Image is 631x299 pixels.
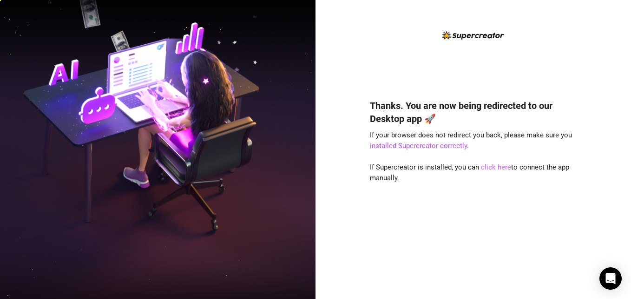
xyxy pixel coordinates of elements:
div: Open Intercom Messenger [599,267,622,290]
a: click here [481,163,511,171]
h4: Thanks. You are now being redirected to our Desktop app 🚀 [370,99,577,125]
span: If your browser does not redirect you back, please make sure you . [370,131,572,150]
span: If Supercreator is installed, you can to connect the app manually. [370,163,569,183]
a: installed Supercreator correctly [370,142,467,150]
img: logo-BBDzfeDw.svg [442,31,504,40]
